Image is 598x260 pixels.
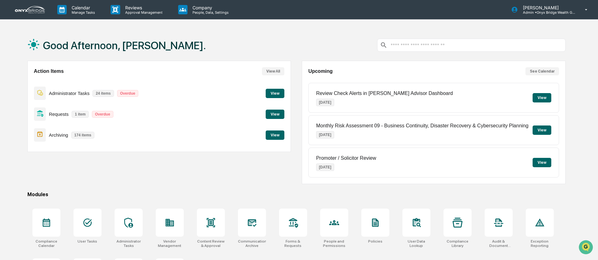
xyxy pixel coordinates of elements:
[266,110,284,119] button: View
[78,239,97,243] div: User Tasks
[117,90,139,97] p: Overdue
[533,93,551,102] button: View
[21,48,102,54] div: Start new chat
[6,79,11,84] div: 🖐️
[115,239,143,248] div: Administrator Tasks
[279,239,307,248] div: Forms & Requests
[49,91,90,96] p: Administrator Tasks
[187,10,232,15] p: People, Data, Settings
[92,111,113,118] p: Overdue
[67,10,98,15] p: Manage Tasks
[156,239,184,248] div: Vendor Management
[266,89,284,98] button: View
[32,239,60,248] div: Compliance Calendar
[266,132,284,138] a: View
[316,123,529,129] p: Monthly Risk Assessment 09 - Business Continuity, Disaster Recovery & Cybersecurity Planning
[43,76,80,87] a: 🗄️Attestations
[444,239,472,248] div: Compliance Library
[187,5,232,10] p: Company
[72,111,89,118] p: 1 item
[402,239,430,248] div: User Data Lookup
[6,48,17,59] img: 1746055101610-c473b297-6a78-478c-a979-82029cc54cd1
[49,132,68,138] p: Archiving
[12,90,39,97] span: Data Lookup
[62,106,75,110] span: Pylon
[21,54,79,59] div: We're available if you need us!
[316,91,453,96] p: Review Check Alerts in [PERSON_NAME] Advisor Dashboard
[238,239,266,248] div: Communications Archive
[67,5,98,10] p: Calendar
[526,239,554,248] div: Exception Reporting
[51,78,77,85] span: Attestations
[12,78,40,85] span: Preclearance
[15,6,45,13] img: logo
[120,5,166,10] p: Reviews
[525,67,559,75] button: See Calendar
[316,99,334,106] p: [DATE]
[106,50,113,57] button: Start new chat
[27,191,566,197] div: Modules
[518,5,576,10] p: [PERSON_NAME]
[45,79,50,84] div: 🗄️
[6,13,113,23] p: How can we help?
[266,90,284,96] a: View
[578,239,595,256] iframe: Open customer support
[485,239,513,248] div: Audit & Document Logs
[518,10,576,15] p: Admin • Onyx Bridge Wealth Group LLC
[368,239,382,243] div: Policies
[71,132,95,139] p: 174 items
[262,67,284,75] button: View All
[4,88,42,99] a: 🔎Data Lookup
[43,39,206,52] h1: Good Afternoon, [PERSON_NAME].
[34,69,64,74] h2: Action Items
[316,163,334,171] p: [DATE]
[49,111,69,117] p: Requests
[266,111,284,117] a: View
[266,130,284,140] button: View
[120,10,166,15] p: Approval Management
[320,239,348,248] div: People and Permissions
[44,105,75,110] a: Powered byPylon
[93,90,114,97] p: 24 items
[4,76,43,87] a: 🖐️Preclearance
[308,69,333,74] h2: Upcoming
[6,91,11,96] div: 🔎
[316,155,376,161] p: Promoter / Solicitor Review
[316,131,334,139] p: [DATE]
[533,125,551,135] button: View
[197,239,225,248] div: Content Review & Approval
[533,158,551,167] button: View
